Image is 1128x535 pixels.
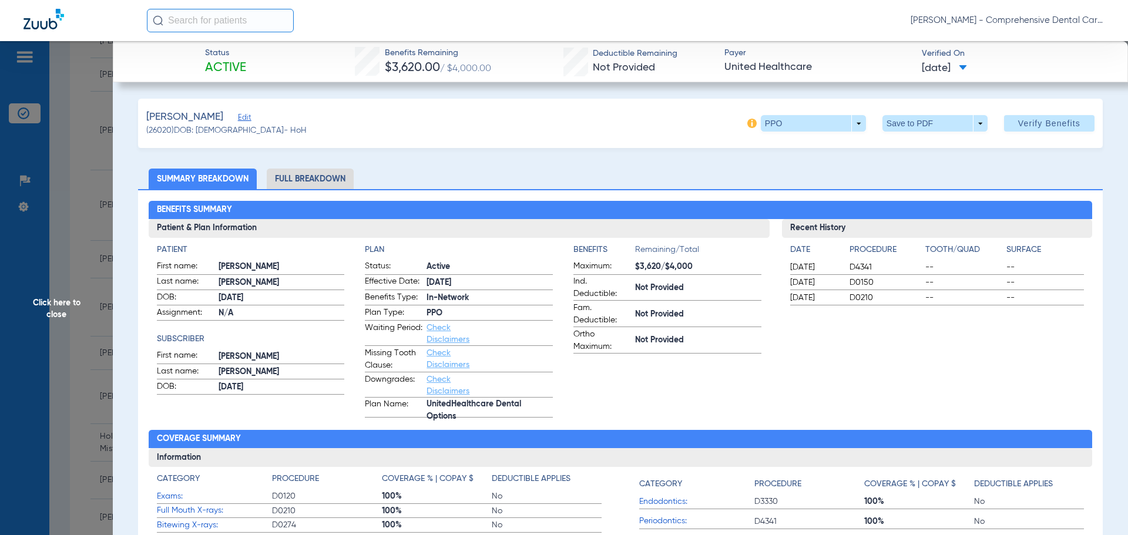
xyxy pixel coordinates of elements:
span: 100% [864,516,974,527]
h4: Patient [157,244,345,256]
h4: Category [157,473,200,485]
span: PPO [427,307,553,319]
span: / $4,000.00 [440,64,491,73]
h3: Patient & Plan Information [149,219,770,238]
span: Plan Name: [365,398,422,417]
button: Save to PDF [882,115,988,132]
span: Edit [238,113,249,125]
a: Check Disclaimers [427,324,469,344]
span: [PERSON_NAME] [219,261,345,273]
span: -- [1006,261,1084,273]
span: Benefits Type: [365,291,422,305]
app-breakdown-title: Category [639,473,754,494]
h4: Deductible Applies [974,478,1053,490]
span: Endodontics: [639,496,754,508]
span: United Healthcare [724,60,912,75]
button: PPO [761,115,866,132]
span: [DATE] [790,261,840,273]
span: Fam. Deductible: [573,302,631,327]
span: Ortho Maximum: [573,328,631,353]
h3: Recent History [782,219,1093,238]
span: D3330 [754,496,864,507]
h4: Procedure [754,478,801,490]
h3: Information [149,448,1093,467]
span: [DATE] [790,277,840,288]
span: Maximum: [573,260,631,274]
app-breakdown-title: Deductible Applies [492,473,602,489]
span: D0120 [272,490,382,502]
span: D4341 [754,516,864,527]
span: $3,620/$4,000 [635,261,761,273]
app-breakdown-title: Procedure [272,473,382,489]
h2: Coverage Summary [149,430,1093,449]
h4: Category [639,478,682,490]
span: First name: [157,349,214,364]
app-breakdown-title: Procedure [754,473,864,494]
span: Waiting Period: [365,322,422,345]
span: 100% [382,519,492,531]
span: Not Provided [635,308,761,321]
span: -- [1006,292,1084,304]
span: 100% [864,496,974,507]
app-breakdown-title: Coverage % | Copay $ [864,473,974,494]
h4: Tooth/Quad [925,244,1003,256]
span: Downgrades: [365,374,422,397]
a: Check Disclaimers [427,375,469,395]
span: [DATE] [790,292,840,304]
span: Not Provided [635,334,761,346]
app-breakdown-title: Surface [1006,244,1084,260]
h4: Coverage % | Copay $ [382,473,474,485]
span: Missing Tooth Clause: [365,347,422,372]
a: Check Disclaimers [427,349,469,369]
span: $3,620.00 [385,62,440,74]
span: No [492,519,602,531]
h4: Procedure [272,473,319,485]
span: Last name: [157,275,214,290]
span: Remaining/Total [635,244,761,260]
span: D0274 [272,519,382,531]
span: Bitewing X-rays: [157,519,272,531]
app-breakdown-title: Deductible Applies [974,473,1084,494]
app-breakdown-title: Category [157,473,272,489]
span: -- [925,292,1003,304]
h4: Plan [365,244,553,256]
app-breakdown-title: Benefits [573,244,635,260]
li: Summary Breakdown [149,169,257,189]
span: [PERSON_NAME] - Comprehensive Dental Care [911,15,1104,26]
img: info-icon [747,119,757,128]
span: Verify Benefits [1018,119,1080,128]
span: [DATE] [219,381,345,393]
span: UnitedHealthcare Dental Options [427,405,553,417]
app-breakdown-title: Tooth/Quad [925,244,1003,260]
span: First name: [157,260,214,274]
app-breakdown-title: Date [790,244,840,260]
span: Active [427,261,553,273]
span: No [492,505,602,517]
span: Periodontics: [639,515,754,527]
app-breakdown-title: Procedure [850,244,921,260]
input: Search for patients [147,9,294,32]
span: (26020) DOB: [DEMOGRAPHIC_DATA] - HoH [146,125,307,137]
h4: Surface [1006,244,1084,256]
iframe: Chat Widget [1069,479,1128,535]
app-breakdown-title: Coverage % | Copay $ [382,473,492,489]
h4: Procedure [850,244,921,256]
h4: Coverage % | Copay $ [864,478,956,490]
span: Deductible Remaining [593,48,677,60]
span: Effective Date: [365,275,422,290]
h2: Benefits Summary [149,201,1093,220]
span: D4341 [850,261,921,273]
span: [PERSON_NAME] [219,277,345,289]
span: Status [205,47,246,59]
img: Search Icon [153,15,163,26]
span: Plan Type: [365,307,422,321]
span: 100% [382,490,492,502]
span: No [492,490,602,502]
h4: Subscriber [157,333,345,345]
span: [DATE] [427,277,553,289]
span: Full Mouth X-rays: [157,504,272,517]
